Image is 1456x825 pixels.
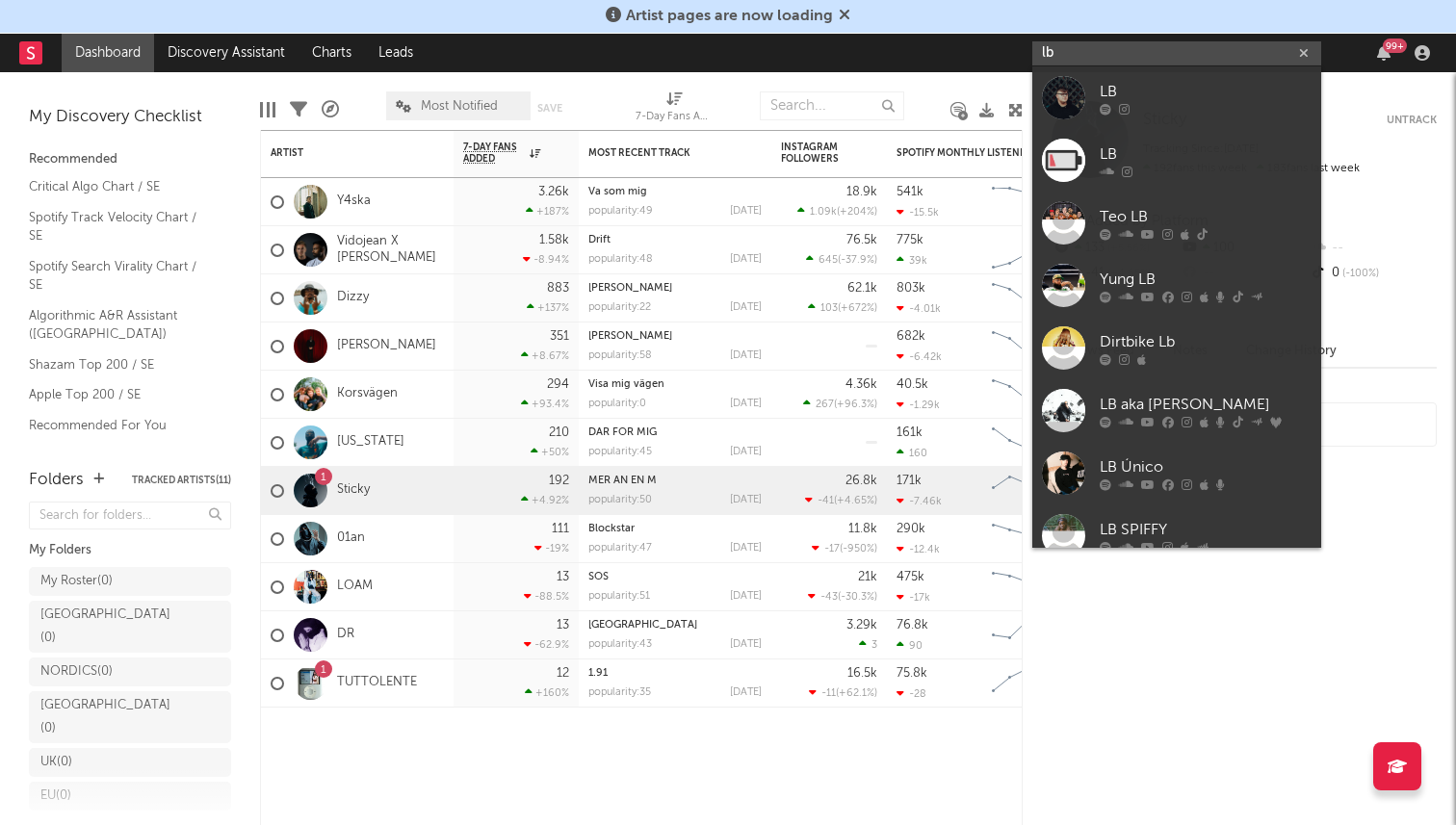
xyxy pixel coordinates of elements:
div: ( ) [803,398,877,410]
span: 645 [819,255,838,266]
span: +204 % [840,207,874,218]
div: 0 [1309,261,1437,286]
svg: Chart title [983,467,1070,515]
div: popularity: 48 [588,254,653,265]
a: [PERSON_NAME] [337,338,436,354]
a: Dirtbike Lb [1032,317,1321,379]
span: +62.1 % [839,688,874,699]
div: LB Único [1100,455,1312,478]
div: +4.92 % [521,494,569,506]
span: Most Notified [421,100,498,113]
a: Recommended For You [29,415,212,436]
button: Tracked Artists(11) [132,476,231,485]
a: Blockstar [588,524,635,534]
div: -19 % [534,542,569,554]
div: LB [1100,142,1312,166]
a: Critical Algo Chart / SE [29,176,212,197]
div: [DATE] [730,254,762,265]
span: 7-Day Fans Added [463,142,525,165]
span: -37.9 % [841,255,874,266]
div: ( ) [806,253,877,266]
svg: Chart title [983,274,1070,322]
div: [DATE] [730,543,762,554]
div: -6.42k [897,350,942,363]
div: -8.94 % [523,253,569,266]
div: Drift [588,235,762,245]
a: LB Único [1032,442,1321,504]
a: Teo LB [1032,192,1321,254]
span: -11 [821,688,836,699]
div: popularity: 0 [588,399,646,409]
a: EU(0) [29,782,231,811]
div: 1.58k [539,234,569,246]
a: [PERSON_NAME] [588,331,672,342]
div: 775k [897,234,923,246]
span: -100 % [1339,269,1379,279]
a: 01an [337,530,365,547]
div: 1.91 [588,668,762,679]
div: +137 % [527,301,569,314]
div: 803k [897,282,925,295]
div: 11.8k [848,523,877,535]
div: +50 % [531,446,569,458]
div: [DATE] [730,350,762,361]
button: Save [537,103,562,114]
div: A&R Pipeline [322,82,339,138]
div: 883 [547,282,569,295]
span: -950 % [843,544,874,554]
div: 39k [897,254,927,267]
div: UK ( 0 ) [40,751,72,774]
div: ( ) [797,205,877,218]
span: 3 [871,640,877,651]
div: 40.5k [897,378,928,391]
div: ( ) [808,301,877,314]
a: Yung LB [1032,254,1321,317]
a: Sticky [337,482,370,499]
div: [GEOGRAPHIC_DATA] ( 0 ) [40,694,176,740]
div: LB SPIFFY [1100,518,1312,541]
div: Va som mig [588,187,762,197]
div: popularity: 49 [588,206,653,217]
span: Artist pages are now loading [626,9,833,24]
div: Filters [290,82,307,138]
div: 99 + [1383,39,1407,53]
a: Algorithmic A&R Assistant ([GEOGRAPHIC_DATA]) [29,305,212,345]
svg: Chart title [983,659,1070,708]
div: 7-Day Fans Added (7-Day Fans Added) [636,106,713,129]
svg: Chart title [983,226,1070,274]
div: [DATE] [730,302,762,313]
div: 76.5k [846,234,877,246]
a: Spotify Search Virality Chart / SE [29,256,212,296]
div: Folders [29,469,84,492]
div: popularity: 43 [588,639,652,650]
button: Untrack [1387,111,1437,130]
div: ( ) [812,542,877,554]
div: 4.36k [845,378,877,391]
a: My Roster(0) [29,567,231,596]
div: 3.26k [538,186,569,198]
div: Juri Han [588,283,762,294]
svg: Chart title [983,563,1070,611]
div: +160 % [525,686,569,699]
div: Instagram Followers [781,142,848,165]
div: DÄR FÖR MIG [588,427,762,438]
span: 1.09k [810,207,837,218]
a: LB aka [PERSON_NAME] [1032,379,1321,442]
span: -41 [818,496,834,506]
a: [US_STATE] [337,434,404,451]
a: NORDICS(0) [29,657,231,686]
div: 192 [549,475,569,487]
div: 210 [549,426,569,439]
svg: Chart title [983,371,1070,419]
a: DÄR FÖR MIG [588,427,657,438]
a: MER ÄN EN M [588,476,657,486]
div: -28 [897,687,926,700]
div: Berlin [588,620,762,631]
a: [GEOGRAPHIC_DATA] [588,620,697,631]
div: -- [1309,236,1437,261]
span: +4.65 % [837,496,874,506]
div: LB aka [PERSON_NAME] [1100,393,1312,416]
div: My Roster ( 0 ) [40,570,113,593]
div: [GEOGRAPHIC_DATA] ( 0 ) [40,604,176,650]
div: Blockstar [588,524,762,534]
